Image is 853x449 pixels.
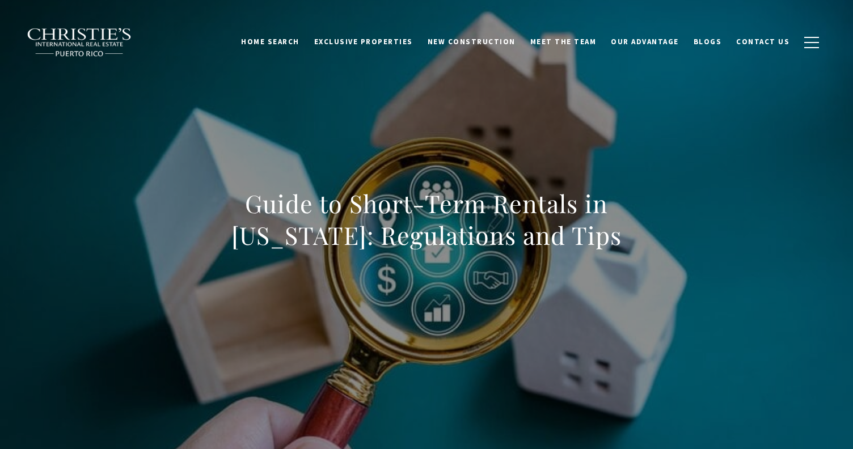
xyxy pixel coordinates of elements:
[611,37,679,46] span: Our Advantage
[523,31,604,53] a: Meet the Team
[428,37,516,46] span: New Construction
[420,31,523,53] a: New Construction
[603,31,686,53] a: Our Advantage
[27,28,132,57] img: Christie's International Real Estate black text logo
[797,26,826,59] button: button
[234,31,307,53] a: Home Search
[736,37,789,46] span: Contact Us
[176,188,677,251] h1: Guide to Short-Term Rentals in [US_STATE]: Regulations and Tips
[314,37,413,46] span: Exclusive Properties
[307,31,420,53] a: Exclusive Properties
[694,37,722,46] span: Blogs
[686,31,729,53] a: Blogs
